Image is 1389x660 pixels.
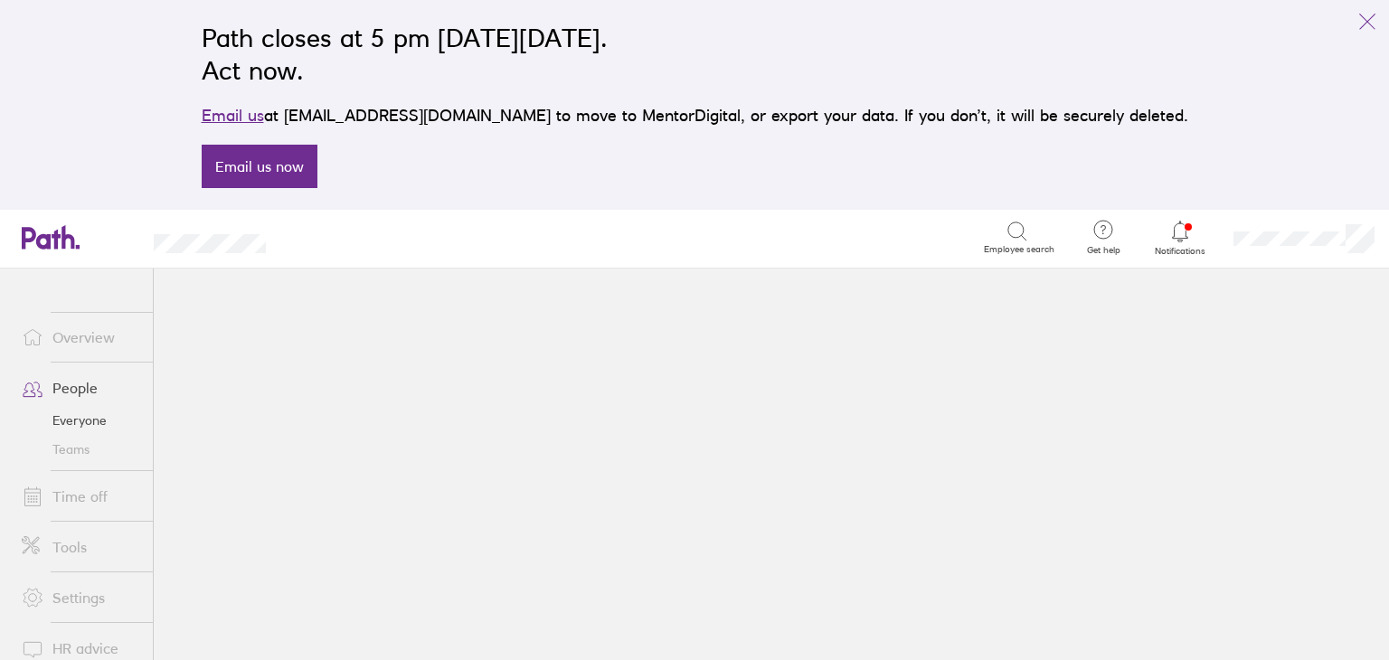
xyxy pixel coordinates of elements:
[1151,246,1210,257] span: Notifications
[7,370,153,406] a: People
[7,435,153,464] a: Teams
[202,22,1188,87] h2: Path closes at 5 pm [DATE][DATE]. Act now.
[1074,245,1133,256] span: Get help
[7,478,153,514] a: Time off
[202,145,317,188] a: Email us now
[202,103,1188,128] p: at [EMAIL_ADDRESS][DOMAIN_NAME] to move to MentorDigital, or export your data. If you don’t, it w...
[202,106,264,125] a: Email us
[1151,219,1210,257] a: Notifications
[7,580,153,616] a: Settings
[7,529,153,565] a: Tools
[315,229,361,245] div: Search
[7,406,153,435] a: Everyone
[984,244,1054,255] span: Employee search
[7,319,153,355] a: Overview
